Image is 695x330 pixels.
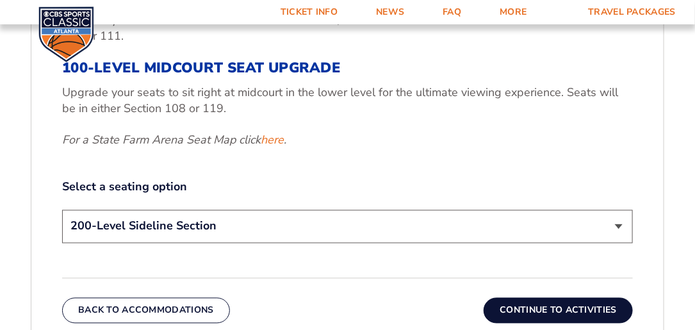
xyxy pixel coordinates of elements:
[38,6,94,62] img: CBS Sports Classic
[62,12,633,44] p: Upgrade your seats to move down to the lower level, closer to all the action. Seats will be in ei...
[62,298,230,324] button: Back To Accommodations
[62,132,286,147] em: For a State Farm Arena Seat Map click .
[62,179,633,195] label: Select a seating option
[62,85,633,117] p: Upgrade your seats to sit right at midcourt in the lower level for the ultimate viewing experienc...
[261,132,284,148] a: here
[484,298,633,324] button: Continue To Activities
[62,60,633,76] h3: 100-Level Midcourt Seat Upgrade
